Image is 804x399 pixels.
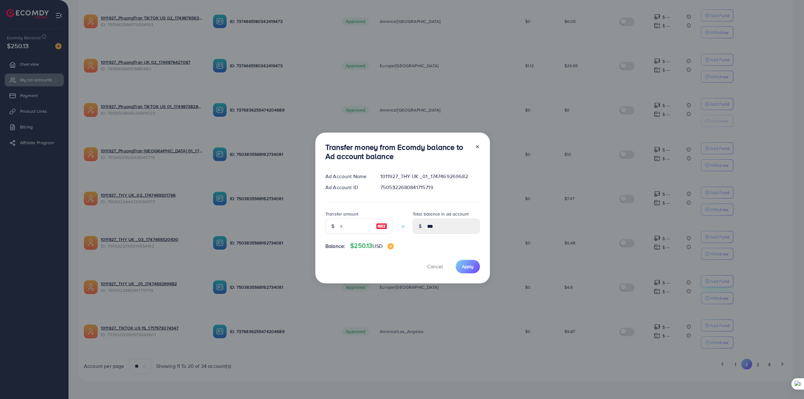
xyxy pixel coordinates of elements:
div: 7505322680841715719 [375,184,485,191]
label: Total balance in ad account [413,211,469,217]
button: Cancel [419,260,451,273]
span: USD [372,243,382,249]
h4: $250.13 [350,242,394,250]
div: Ad Account Name [320,173,375,180]
div: 1011927_THY UK _01_1747469269682 [375,173,485,180]
img: image [376,222,387,230]
img: image [388,243,394,249]
div: Ad Account ID [320,184,375,191]
span: Cancel [427,263,443,270]
label: Transfer amount [325,211,358,217]
span: Balance: [325,243,345,250]
h3: Transfer money from Ecomdy balance to Ad account balance [325,143,470,161]
button: Apply [456,260,480,273]
iframe: Chat [777,371,799,394]
span: Apply [462,263,474,270]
